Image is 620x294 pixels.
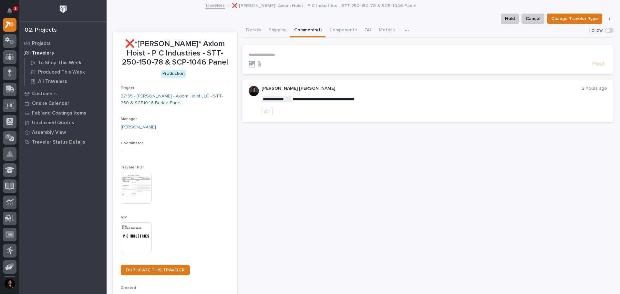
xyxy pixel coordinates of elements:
[121,39,229,67] p: ❌*[PERSON_NAME]* Axiom Hoist - P C Industries - STT-250-150-78 & SCP-1046 Panel
[590,60,607,68] button: Post
[121,141,143,145] span: Coordinator
[121,86,134,90] span: Project
[3,4,16,17] button: Notifications
[232,2,416,9] p: ❌*[PERSON_NAME]* Axiom Hoist - P C Industries - STT-250-150-78 & SCP-1046 Panel
[121,216,127,219] span: VIP
[19,108,107,118] a: Fab and Coatings Items
[505,15,515,23] span: Hold
[57,3,69,15] img: Workspace Logo
[32,91,57,97] p: Customers
[551,15,598,23] span: Change Traveler Type
[592,60,604,68] span: Post
[14,6,16,11] p: 1
[121,93,229,106] a: 27155 - [PERSON_NAME] - Axiom Hoist LLC - STT-250 & SCP1046 Bridge Panel
[522,14,544,24] button: Cancel
[32,50,54,56] p: Travelers
[126,268,185,272] span: DUPLICATE THIS TRAVELER
[265,24,290,37] button: Shipping
[249,86,259,96] img: sjoYg5HrSnqbeah8ZJ2s
[325,24,361,37] button: Components
[32,41,51,46] p: Projects
[38,60,81,66] p: To Shop This Week
[32,120,74,126] p: Unclaimed Quotes
[242,24,265,37] button: Details
[19,137,107,147] a: Traveler Status Details
[32,110,86,116] p: Fab and Coatings Items
[582,86,607,91] p: 2 hours ago
[361,24,375,37] button: FAI
[262,86,582,91] p: [PERSON_NAME] [PERSON_NAME]
[38,69,85,75] p: Produced This Week
[32,139,85,145] p: Traveler Status Details
[547,14,602,24] button: Change Traveler Type
[262,107,273,115] button: like this post
[32,101,69,106] p: Onsite Calendar
[526,15,540,23] span: Cancel
[19,118,107,127] a: Unclaimed Quotes
[8,8,16,18] div: Notifications1
[121,166,145,169] span: Traveler PDF
[501,14,519,24] button: Hold
[38,79,67,85] p: All Travelers
[205,1,225,9] a: Travelers
[19,127,107,137] a: Assembly View
[161,70,186,78] div: Production
[19,38,107,48] a: Projects
[121,286,136,290] span: Created
[121,124,156,131] a: [PERSON_NAME]
[25,27,57,34] div: 02. Projects
[3,277,16,291] button: users-avatar
[19,89,107,98] a: Customers
[19,48,107,58] a: Travelers
[290,24,325,37] button: Comments (1)
[25,77,107,86] a: All Travelers
[32,130,66,136] p: Assembly View
[375,24,398,37] button: Metrics
[589,28,603,33] p: Follow
[25,58,107,67] a: To Shop This Week
[19,98,107,108] a: Onsite Calendar
[121,148,229,155] p: -
[121,265,190,275] a: DUPLICATE THIS TRAVELER
[25,67,107,76] a: Produced This Week
[121,117,137,121] span: Manager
